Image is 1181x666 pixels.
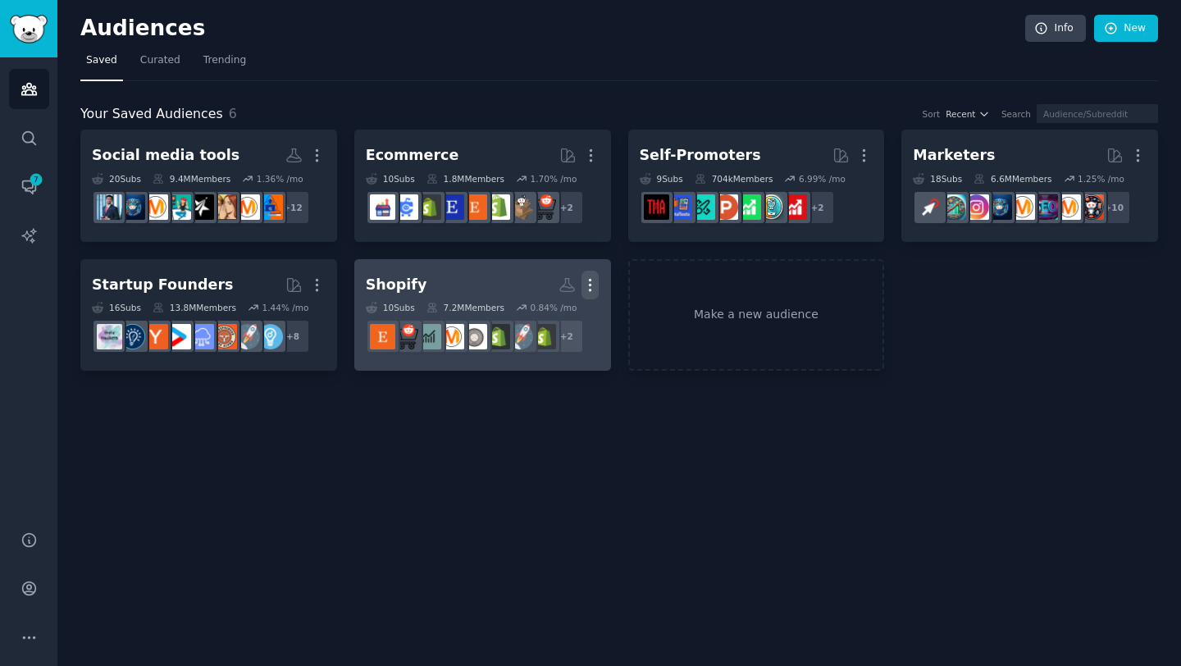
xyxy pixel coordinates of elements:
[143,324,168,349] img: ycombinator
[80,48,123,81] a: Saved
[759,194,784,220] img: AppIdeas
[354,259,611,372] a: Shopify10Subs7.2MMembers0.84% /mo+2reviewmyshopifystartupsShopifyWebsitesShopifyeCommercemarketin...
[416,194,441,220] img: reviewmyshopify
[695,173,773,185] div: 704k Members
[257,173,303,185] div: 1.36 % /mo
[964,194,989,220] img: InstagramMarketing
[153,173,230,185] div: 9.4M Members
[366,302,415,313] div: 10 Sub s
[276,319,310,354] div: + 8
[1037,104,1158,123] input: Audience/Subreddit
[29,174,43,185] span: 7
[1094,15,1158,43] a: New
[426,173,504,185] div: 1.8M Members
[508,324,533,349] img: startups
[212,324,237,349] img: EntrepreneurRideAlong
[80,16,1025,42] h2: Audiences
[913,145,995,166] div: Marketers
[92,145,239,166] div: Social media tools
[143,194,168,220] img: advertising
[531,302,577,313] div: 0.84 % /mo
[276,190,310,225] div: + 12
[212,194,237,220] img: InstaCelebsGossip
[86,53,117,68] span: Saved
[120,194,145,220] img: digital_marketing
[235,194,260,220] img: AskMarketing
[229,106,237,121] span: 6
[366,275,427,295] div: Shopify
[987,194,1012,220] img: digital_marketing
[800,190,835,225] div: + 2
[203,53,246,68] span: Trending
[416,324,441,349] img: Shopifyjobs
[640,173,683,185] div: 9 Sub s
[667,194,692,220] img: betatests
[354,130,611,242] a: Ecommerce10Subs1.8MMembers1.70% /mo+2ecommercedropshipshopifyEtsyEtsySellersreviewmyshopifyecomme...
[80,104,223,125] span: Your Saved Audiences
[901,130,1158,242] a: Marketers18Subs6.6MMembers1.25% /mo+10socialmediamarketingSEODigitalMarketingdigital_marketingIns...
[913,173,962,185] div: 18 Sub s
[462,324,487,349] img: ShopifyeCommerce
[258,194,283,220] img: DigitalMarketingHack
[508,194,533,220] img: dropship
[166,194,191,220] img: influencermarketing
[1078,194,1104,220] img: socialmedia
[97,324,122,349] img: indiehackers
[9,166,49,207] a: 7
[946,108,975,120] span: Recent
[485,194,510,220] img: shopify
[153,302,236,313] div: 13.8M Members
[531,194,556,220] img: ecommerce
[166,324,191,349] img: startup
[462,194,487,220] img: Etsy
[92,173,141,185] div: 20 Sub s
[1056,194,1081,220] img: marketing
[235,324,260,349] img: startups
[782,194,807,220] img: youtubepromotion
[198,48,252,81] a: Trending
[97,194,122,220] img: LinkedInLunatics
[1097,190,1131,225] div: + 10
[120,324,145,349] img: Entrepreneurship
[1001,108,1031,120] div: Search
[189,194,214,220] img: SaaSMarketing
[918,194,943,220] img: PPC
[549,319,584,354] div: + 2
[1033,194,1058,220] img: SEO
[439,194,464,220] img: EtsySellers
[258,324,283,349] img: Entrepreneur
[1078,173,1124,185] div: 1.25 % /mo
[644,194,669,220] img: TestMyApp
[690,194,715,220] img: alphaandbetausers
[946,108,990,120] button: Recent
[135,48,186,81] a: Curated
[80,259,337,372] a: Startup Founders16Subs13.8MMembers1.44% /mo+8EntrepreneurstartupsEntrepreneurRideAlongSaaSstartup...
[262,302,308,313] div: 1.44 % /mo
[92,275,233,295] div: Startup Founders
[366,145,459,166] div: Ecommerce
[923,108,941,120] div: Sort
[1025,15,1086,43] a: Info
[628,130,885,242] a: Self-Promoters9Subs704kMembers6.99% /mo+2youtubepromotionAppIdeasselfpromotionProductHuntersalpha...
[10,15,48,43] img: GummySearch logo
[549,190,584,225] div: + 2
[92,302,141,313] div: 16 Sub s
[189,324,214,349] img: SaaS
[531,324,556,349] img: reviewmyshopify
[1010,194,1035,220] img: DigitalMarketing
[140,53,180,68] span: Curated
[370,324,395,349] img: Etsy
[80,130,337,242] a: Social media tools20Subs9.4MMembers1.36% /mo+12DigitalMarketingHackAskMarketingInstaCelebsGossipS...
[393,324,418,349] img: ecommerce
[439,324,464,349] img: marketing
[628,259,885,372] a: Make a new audience
[531,173,577,185] div: 1.70 % /mo
[974,173,1051,185] div: 6.6M Members
[640,145,761,166] div: Self-Promoters
[736,194,761,220] img: selfpromotion
[393,194,418,220] img: ecommercemarketing
[799,173,846,185] div: 6.99 % /mo
[941,194,966,220] img: Affiliatemarketing
[713,194,738,220] img: ProductHunters
[370,194,395,220] img: ecommerce_growth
